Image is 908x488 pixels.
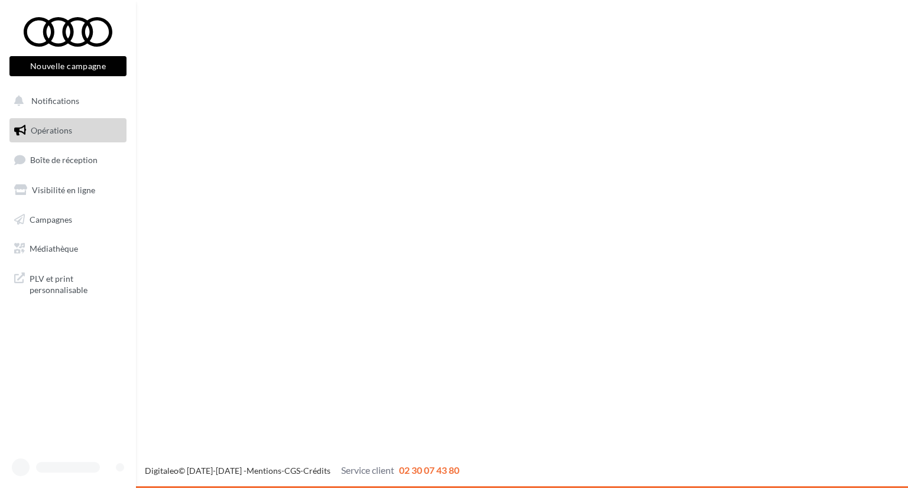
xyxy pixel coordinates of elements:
button: Notifications [7,89,124,113]
span: 02 30 07 43 80 [399,464,459,476]
span: Médiathèque [30,243,78,253]
span: © [DATE]-[DATE] - - - [145,466,459,476]
span: PLV et print personnalisable [30,271,122,296]
span: Notifications [31,96,79,106]
a: CGS [284,466,300,476]
a: Digitaleo [145,466,179,476]
button: Nouvelle campagne [9,56,127,76]
span: Campagnes [30,214,72,224]
a: Mentions [247,466,281,476]
span: Visibilité en ligne [32,185,95,195]
a: Visibilité en ligne [7,178,129,203]
span: Opérations [31,125,72,135]
a: Opérations [7,118,129,143]
span: Service client [341,464,394,476]
a: Médiathèque [7,236,129,261]
a: Boîte de réception [7,147,129,173]
a: Campagnes [7,207,129,232]
a: PLV et print personnalisable [7,266,129,301]
span: Boîte de réception [30,155,98,165]
a: Crédits [303,466,330,476]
